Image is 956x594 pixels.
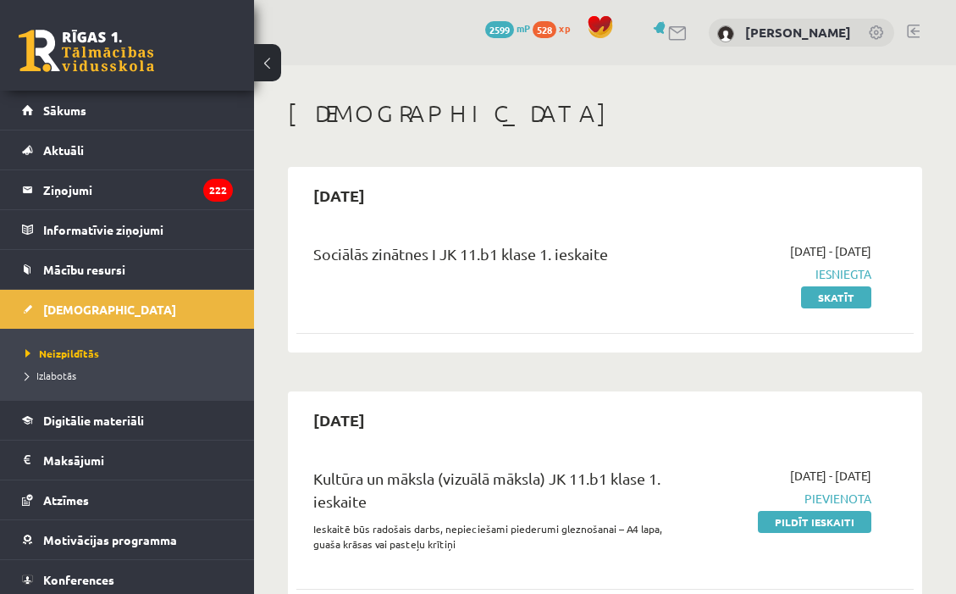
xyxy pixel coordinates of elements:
legend: Informatīvie ziņojumi [43,210,233,249]
div: Sociālās zinātnes I JK 11.b1 klase 1. ieskaite [313,242,677,274]
i: 222 [203,179,233,202]
span: Motivācijas programma [43,532,177,547]
span: Izlabotās [25,369,76,382]
span: Atzīmes [43,492,89,508]
a: Mācību resursi [22,250,233,289]
div: Kultūra un māksla (vizuālā māksla) JK 11.b1 klase 1. ieskaite [313,467,677,521]
span: Mācību resursi [43,262,125,277]
legend: Ziņojumi [43,170,233,209]
a: Aktuāli [22,130,233,169]
a: Pildīt ieskaiti [758,511,871,533]
span: Aktuāli [43,142,84,158]
span: xp [559,21,570,35]
a: Maksājumi [22,441,233,480]
span: Iesniegta [702,265,871,283]
span: Neizpildītās [25,347,99,360]
a: Izlabotās [25,368,237,383]
a: Informatīvie ziņojumi [22,210,233,249]
span: 528 [533,21,556,38]
a: Motivācijas programma [22,520,233,559]
a: Skatīt [801,286,871,308]
a: 2599 mP [485,21,530,35]
a: Rīgas 1. Tālmācības vidusskola [19,30,154,72]
span: Digitālie materiāli [43,413,144,428]
a: Digitālie materiāli [22,401,233,440]
span: mP [517,21,530,35]
img: Madara Gintere [717,25,734,42]
span: [DEMOGRAPHIC_DATA] [43,302,176,317]
span: [DATE] - [DATE] [790,467,871,485]
legend: Maksājumi [43,441,233,480]
a: [PERSON_NAME] [745,24,851,41]
a: Ziņojumi222 [22,170,233,209]
p: Ieskaitē būs radošais darbs, nepieciešami piederumi gleznošanai – A4 lapa, guaša krāsas vai paste... [313,521,677,552]
a: Atzīmes [22,480,233,519]
a: Neizpildītās [25,346,237,361]
span: 2599 [485,21,514,38]
h2: [DATE] [296,400,382,440]
h1: [DEMOGRAPHIC_DATA] [288,99,922,128]
h2: [DATE] [296,175,382,215]
span: Sākums [43,103,86,118]
a: 528 xp [533,21,578,35]
span: Pievienota [702,490,871,508]
span: Konferences [43,572,114,587]
span: [DATE] - [DATE] [790,242,871,260]
a: [DEMOGRAPHIC_DATA] [22,290,233,329]
a: Sākums [22,91,233,130]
